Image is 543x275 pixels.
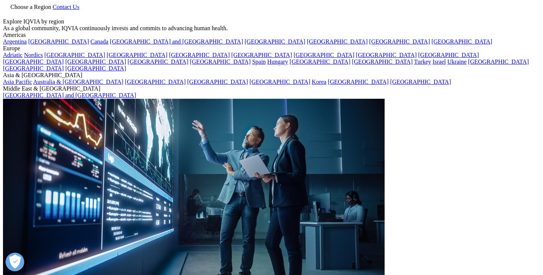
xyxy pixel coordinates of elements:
a: [GEOGRAPHIC_DATA] [356,52,417,58]
a: [GEOGRAPHIC_DATA] [390,79,451,85]
a: Adriatic [3,52,22,58]
a: [GEOGRAPHIC_DATA] and [GEOGRAPHIC_DATA] [110,38,243,45]
a: [GEOGRAPHIC_DATA] [244,38,305,45]
a: [GEOGRAPHIC_DATA] [328,79,389,85]
div: Americas [3,32,540,38]
a: Nordics [24,52,43,58]
a: Australia & [GEOGRAPHIC_DATA] [33,79,123,85]
a: [GEOGRAPHIC_DATA] [249,79,310,85]
a: [GEOGRAPHIC_DATA] [107,52,167,58]
a: [GEOGRAPHIC_DATA] [44,52,105,58]
a: Turkey [414,59,431,65]
a: [GEOGRAPHIC_DATA] [432,38,492,45]
a: Argentina [3,38,27,45]
a: [GEOGRAPHIC_DATA] [187,79,248,85]
a: Canada [91,38,108,45]
a: [GEOGRAPHIC_DATA] [3,59,64,65]
a: [GEOGRAPHIC_DATA] [352,59,413,65]
a: [GEOGRAPHIC_DATA] [3,65,64,72]
a: [GEOGRAPHIC_DATA] [65,65,126,72]
a: [GEOGRAPHIC_DATA] [127,59,188,65]
a: [GEOGRAPHIC_DATA] [190,59,250,65]
div: Europe [3,45,540,52]
a: [GEOGRAPHIC_DATA] [169,52,230,58]
div: Middle East & [GEOGRAPHIC_DATA] [3,85,540,92]
a: [GEOGRAPHIC_DATA] [290,59,350,65]
div: Explore IQVIA by region [3,18,540,25]
a: [GEOGRAPHIC_DATA] [418,52,479,58]
a: Korea [312,79,326,85]
span: Choose a Region [10,4,51,10]
div: As a global community, IQVIA continuously invests and commits to advancing human health. [3,25,540,32]
button: Open Preferences [6,253,24,271]
a: Contact Us [53,4,79,10]
a: [GEOGRAPHIC_DATA] [468,59,529,65]
a: Israel [433,59,446,65]
a: Hungary [267,59,288,65]
a: [GEOGRAPHIC_DATA] [307,38,367,45]
a: [GEOGRAPHIC_DATA] [65,59,126,65]
a: [GEOGRAPHIC_DATA] [231,52,292,58]
a: Asia Pacific [3,79,32,85]
a: [GEOGRAPHIC_DATA] [369,38,430,45]
a: Spain [252,59,266,65]
div: Asia & [GEOGRAPHIC_DATA] [3,72,540,79]
a: Ukraine [447,59,467,65]
a: [GEOGRAPHIC_DATA] and [GEOGRAPHIC_DATA] [3,92,136,98]
a: [GEOGRAPHIC_DATA] [125,79,186,85]
a: [GEOGRAPHIC_DATA] [294,52,354,58]
a: [GEOGRAPHIC_DATA] [28,38,89,45]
